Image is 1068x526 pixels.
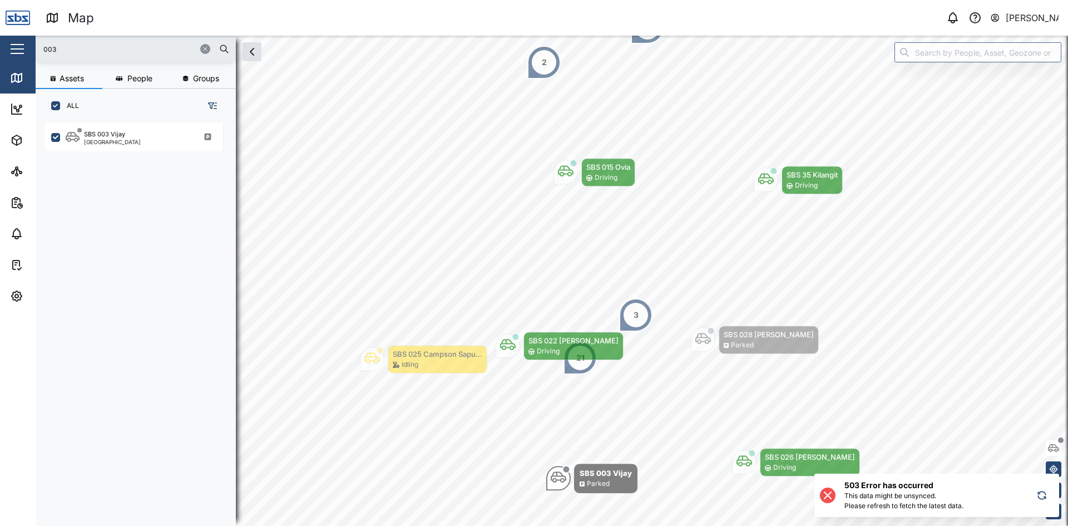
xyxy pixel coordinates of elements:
[84,130,125,139] div: SBS 003 Vijay
[990,10,1059,26] button: [PERSON_NAME]
[795,180,818,191] div: Driving
[36,36,1068,526] canvas: Map
[68,8,94,28] div: Map
[844,491,963,502] div: This data might be unsynced.
[29,228,63,240] div: Alarms
[691,326,819,354] div: Map marker
[84,139,141,145] div: [GEOGRAPHIC_DATA]
[44,119,235,517] div: grid
[595,173,617,183] div: Driving
[29,196,67,209] div: Reports
[29,103,79,115] div: Dashboard
[402,360,418,370] div: Idling
[528,335,619,346] div: SBS 022 [PERSON_NAME]
[193,75,219,82] span: Groups
[6,6,30,30] img: Main Logo
[731,340,754,351] div: Parked
[29,72,54,84] div: Map
[127,75,152,82] span: People
[553,158,635,186] div: Map marker
[844,501,963,512] div: Please refresh to fetch the latest data.
[765,451,855,463] div: SBS 026 [PERSON_NAME]
[360,345,487,373] div: Map marker
[29,259,60,271] div: Tasks
[1006,11,1059,25] div: [PERSON_NAME]
[754,166,843,194] div: Map marker
[580,468,632,479] div: SBS 003 Vijay
[537,346,560,357] div: Driving
[60,101,79,110] label: ALL
[587,479,610,489] div: Parked
[844,479,963,491] h6: 503 Error has occurred
[393,348,482,360] div: SBS 025 Campson Sapu...
[787,169,838,180] div: SBS 35 Kilangit
[634,309,639,321] div: 3
[546,464,637,493] div: Map marker
[60,75,84,82] span: Assets
[29,134,63,146] div: Assets
[496,332,624,360] div: Map marker
[773,463,796,473] div: Driving
[894,42,1061,62] input: Search by People, Asset, Geozone or Place
[619,298,652,332] div: Map marker
[29,290,68,302] div: Settings
[527,46,561,79] div: Map marker
[542,56,547,68] div: 2
[29,165,56,178] div: Sites
[586,161,630,173] div: SBS 015 Ovia
[42,41,229,57] input: Search assets or drivers
[724,329,814,340] div: SBS 028 [PERSON_NAME]
[732,448,860,476] div: Map marker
